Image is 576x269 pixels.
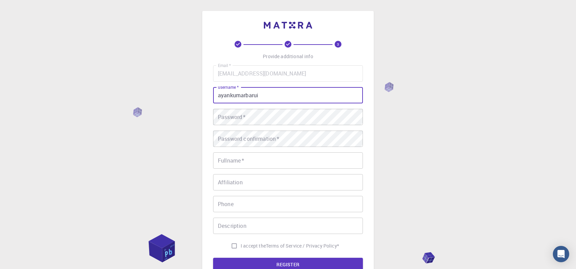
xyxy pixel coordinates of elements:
[218,63,231,68] label: Email
[553,246,569,262] div: Open Intercom Messenger
[263,53,313,60] p: Provide additional info
[241,242,266,249] span: I accept the
[337,42,339,47] text: 3
[266,242,339,249] a: Terms of Service / Privacy Policy*
[266,242,339,249] p: Terms of Service / Privacy Policy *
[218,84,239,90] label: username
